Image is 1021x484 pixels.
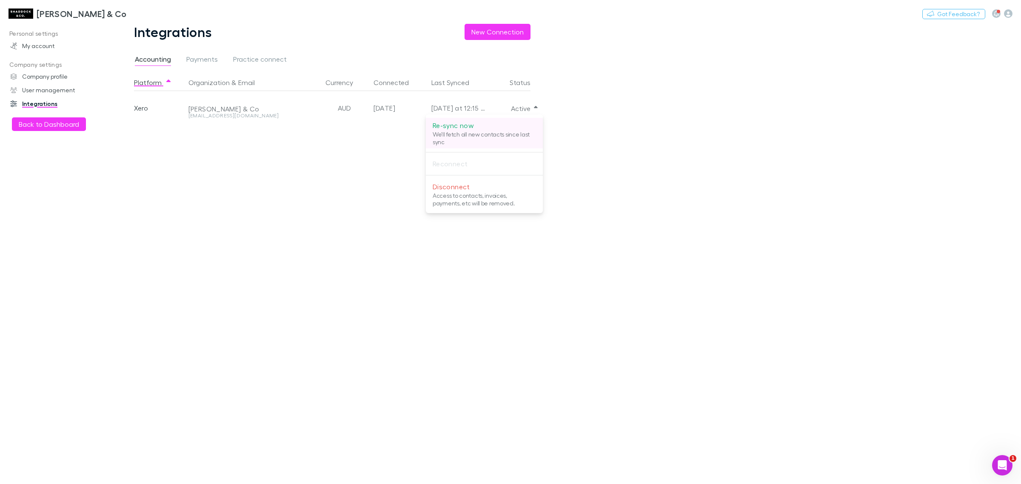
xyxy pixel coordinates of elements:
p: Re-sync now [433,120,536,131]
li: DisconnectAccess to contacts, invoices, payments, etc will be removed. [426,179,543,210]
p: We'll fetch all new contacts since last sync [433,131,536,146]
li: Re-sync nowWe'll fetch all new contacts since last sync [426,118,543,148]
p: Disconnect [433,182,536,192]
p: Access to contacts, invoices, payments, etc will be removed. [433,192,536,207]
iframe: Intercom live chat [992,455,1012,475]
span: 1 [1010,455,1016,462]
